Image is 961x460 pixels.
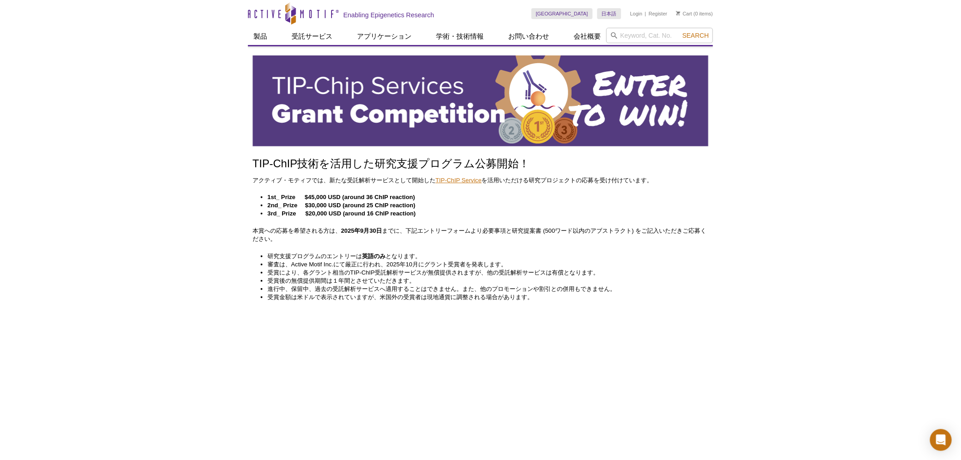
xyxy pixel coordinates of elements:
[267,277,699,285] li: 受賞後の無償提供期間は１年間とさせていただきます。
[649,10,667,17] a: Register
[436,177,482,184] a: TIP-ChIP Service
[253,227,708,243] p: 本賞への応募を希望される方は、 までに、下記エントリーフォームより必要事項と研究提案書 (500ワード以内のアブストラクト) をご記入いただきご応募ください。
[248,28,272,45] a: 製品
[267,285,699,293] li: 進行中、保留中、過去の受託解析サービスへ適用することはできません。また、他のプロモーションや割引との併用もできません。
[267,269,699,277] li: 受賞により、各グラント相当のTIP-ChIP受託解析サービスが無償提供されますが、他の受託解析サービスは有償となります。
[267,194,415,200] strong: 1st_ Prize $45,000 USD (around 36 ChIP reaction)
[352,28,417,45] a: アプリケーション
[606,28,713,43] input: Keyword, Cat. No.
[343,11,434,19] h2: Enabling Epigenetics Research
[676,8,713,19] li: (0 items)
[267,260,699,269] li: 審査は、Active Motif Inc.にて厳正に行われ、2025年10月にグラント受賞者を発表します。
[930,429,952,451] div: Open Intercom Messenger
[362,253,386,260] strong: 英語のみ
[676,11,680,15] img: Your Cart
[683,32,709,39] span: Search
[267,202,416,209] strong: 2nd_ Prize $30,000 USD (around 25 ChIP reaction)
[680,31,712,40] button: Search
[597,8,621,19] a: 日本語
[267,252,699,260] li: 研究支援プログラムのエントリーは となります。
[341,227,382,234] strong: 2025年9月30日
[253,176,708,185] p: アクティブ・モティフでは、新たな受託解析サービスとして開始した を活用いただける研究プロジェクトの応募を受け付けています。
[286,28,338,45] a: 受託サービス
[267,293,699,301] li: 受賞金額は米ドルで表示されていますが、米国外の受賞者は現地通貨に調整される場合があります。
[431,28,489,45] a: 学術・技術情報
[568,28,606,45] a: 会社概要
[253,158,708,171] h1: TIP-ChIP技術を活用した研究支援プログラム公募開始！
[645,8,646,19] li: |
[531,8,593,19] a: [GEOGRAPHIC_DATA]
[267,210,416,217] strong: 3rd_ Prize $20,000 USD (around 16 ChIP reaction)
[630,10,643,17] a: Login
[676,10,692,17] a: Cart
[253,55,708,146] img: Active Motif TIP-ChIP Services Grant Competition
[503,28,555,45] a: お問い合わせ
